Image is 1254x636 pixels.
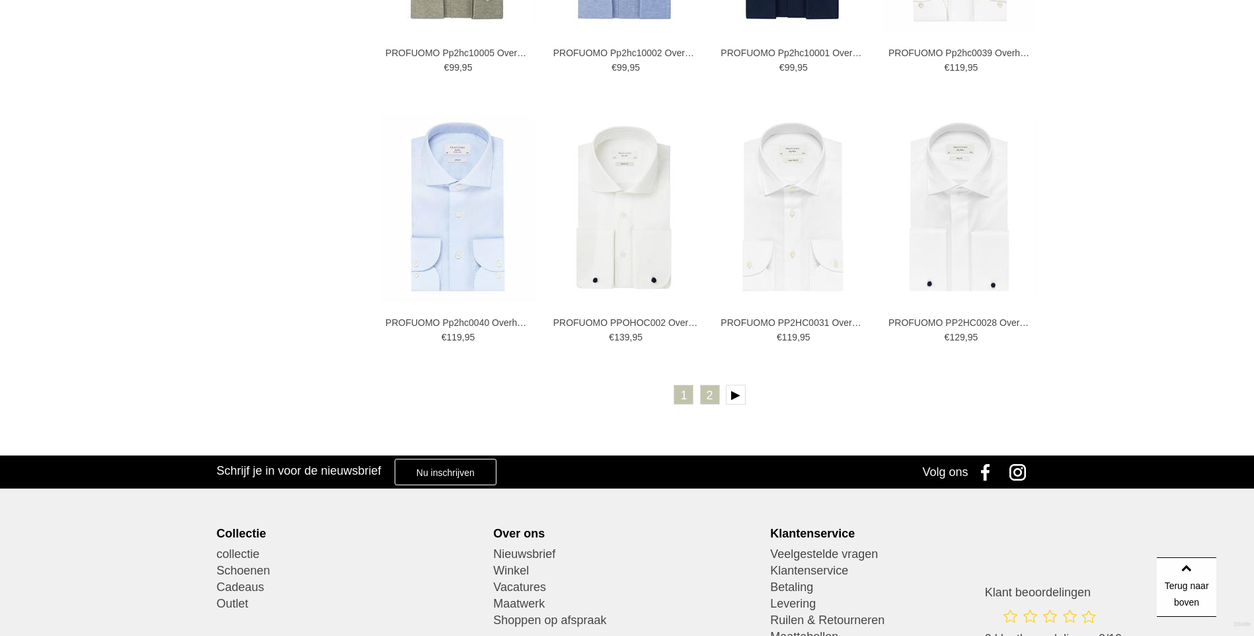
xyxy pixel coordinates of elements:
[216,463,381,478] h3: Schrijf je in voor de nieuwsbrief
[949,62,964,73] span: 119
[465,332,475,342] span: 95
[493,596,760,612] a: Maatwerk
[888,47,1034,59] a: PROFUOMO Pp2hc0039 Overhemden
[627,62,630,73] span: ,
[385,47,531,59] a: PROFUOMO Pp2hc10005 Overhemden
[715,114,870,301] img: PROFUOMO PP2HC0031 Overhemden
[611,62,617,73] span: €
[632,332,643,342] span: 95
[609,332,614,342] span: €
[945,332,950,342] span: €
[985,585,1122,600] h3: Klant beoordelingen
[945,62,950,73] span: €
[493,563,760,579] a: Winkel
[965,62,968,73] span: ,
[770,563,1037,579] a: Klantenservice
[1234,616,1251,633] a: Divide
[770,596,1037,612] a: Levering
[1157,557,1216,617] a: Terug naar boven
[700,385,720,405] a: 2
[674,385,693,405] a: 1
[770,612,1037,629] a: Ruilen & Retourneren
[379,114,535,301] img: PROFUOMO Pp2hc0040 Overhemden
[547,114,702,301] img: PROFUOMO PPOHOC002 Overhemden
[385,317,531,329] a: PROFUOMO Pp2hc0040 Overhemden
[462,62,473,73] span: 95
[216,526,483,541] div: Collectie
[972,456,1005,489] a: Facebook
[965,332,968,342] span: ,
[882,114,1037,301] img: PROFUOMO PP2HC0028 Overhemden
[968,332,978,342] span: 95
[779,62,785,73] span: €
[459,62,462,73] span: ,
[553,47,699,59] a: PROFUOMO Pp2hc10002 Overhemden
[1005,456,1038,489] a: Instagram
[770,579,1037,596] a: Betaling
[800,332,810,342] span: 95
[721,47,866,59] a: PROFUOMO Pp2hc10001 Overhemden
[614,332,629,342] span: 139
[216,596,483,612] a: Outlet
[797,332,800,342] span: ,
[922,456,968,489] div: Volg ons
[629,62,640,73] span: 95
[493,579,760,596] a: Vacatures
[617,62,627,73] span: 99
[216,579,483,596] a: Cadeaus
[493,546,760,563] a: Nieuwsbrief
[770,526,1037,541] div: Klantenservice
[446,332,461,342] span: 119
[785,62,795,73] span: 99
[795,62,797,73] span: ,
[777,332,782,342] span: €
[462,332,465,342] span: ,
[395,459,496,485] a: Nu inschrijven
[216,546,483,563] a: collectie
[493,612,760,629] a: Shoppen op afspraak
[442,332,447,342] span: €
[444,62,450,73] span: €
[553,317,699,329] a: PROFUOMO PPOHOC002 Overhemden
[216,563,483,579] a: Schoenen
[721,317,866,329] a: PROFUOMO PP2HC0031 Overhemden
[449,62,459,73] span: 99
[493,526,760,541] div: Over ons
[629,332,632,342] span: ,
[770,546,1037,563] a: Veelgestelde vragen
[888,317,1034,329] a: PROFUOMO PP2HC0028 Overhemden
[797,62,808,73] span: 95
[968,62,978,73] span: 95
[782,332,797,342] span: 119
[949,332,964,342] span: 129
